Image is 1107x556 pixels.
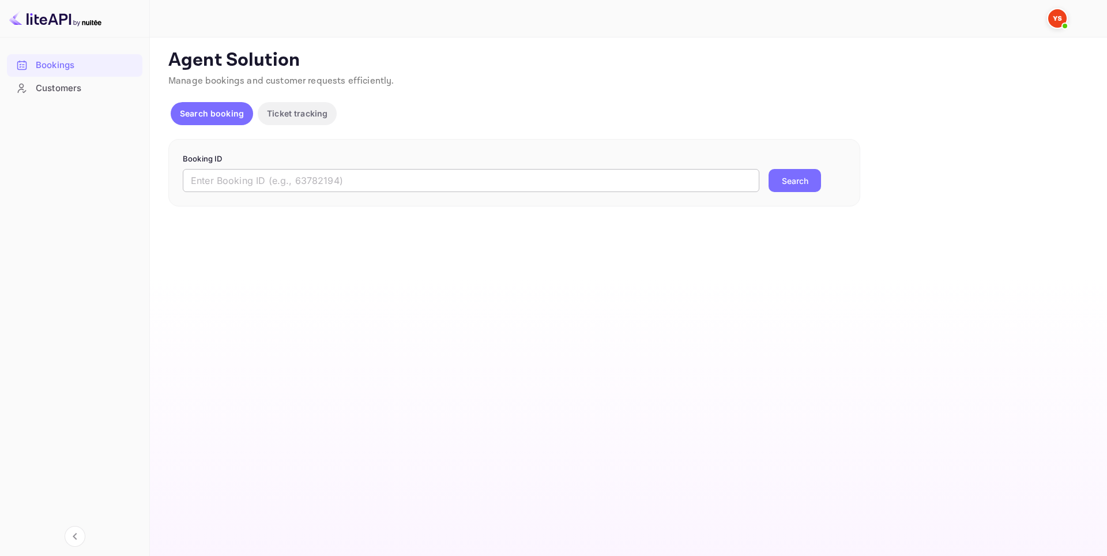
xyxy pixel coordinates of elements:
[36,82,137,95] div: Customers
[9,9,101,28] img: LiteAPI logo
[183,169,759,192] input: Enter Booking ID (e.g., 63782194)
[183,153,846,165] p: Booking ID
[36,59,137,72] div: Bookings
[7,77,142,99] a: Customers
[7,54,142,76] a: Bookings
[168,75,394,87] span: Manage bookings and customer requests efficiently.
[65,526,85,547] button: Collapse navigation
[168,49,1086,72] p: Agent Solution
[180,107,244,119] p: Search booking
[1048,9,1067,28] img: Yandex Support
[267,107,327,119] p: Ticket tracking
[7,77,142,100] div: Customers
[769,169,821,192] button: Search
[7,54,142,77] div: Bookings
